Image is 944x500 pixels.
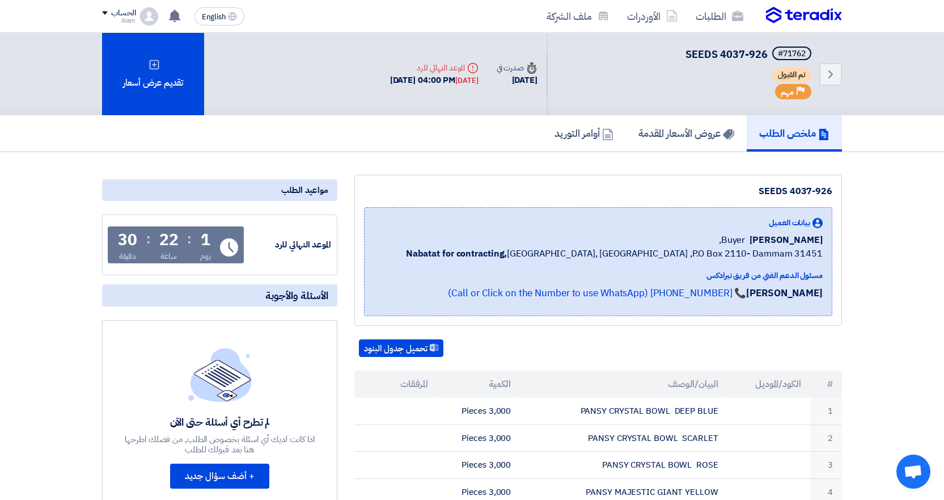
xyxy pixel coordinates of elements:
[124,434,316,455] div: اذا كانت لديك أي اسئلة بخصوص الطلب, من فضلك اطرحها هنا بعد قبولك للطلب
[437,398,520,425] td: 3,000 Pieces
[146,229,150,249] div: :
[554,127,613,140] h5: أوامر التوريد
[638,127,734,140] h5: عروض الأسعار المقدمة
[124,415,316,428] div: لم تطرح أي أسئلة حتى الآن
[437,452,520,479] td: 3,000 Pieces
[520,398,727,425] td: PANSY CRYSTAL BOWL DEEP BLUE
[364,184,832,198] div: SEEDS 4037-926
[359,339,443,358] button: تحميل جدول البنود
[497,74,537,87] div: [DATE]
[778,50,806,58] div: #71762
[772,68,811,82] span: تم القبول
[685,47,814,62] h5: SEEDS 4037-926
[810,398,842,425] td: 1
[170,464,269,489] button: + أضف سؤال جديد
[810,425,842,452] td: 2
[354,371,437,398] th: المرفقات
[194,7,244,26] button: English
[406,247,507,260] b: Nabatat for contracting,
[750,233,823,247] span: [PERSON_NAME]
[727,371,810,398] th: الكود/الموديل
[102,33,204,115] div: تقديم عرض أسعار
[618,3,687,30] a: الأوردرات
[119,250,137,262] div: دقيقة
[542,115,626,152] a: أوامر التوريد
[406,270,823,281] div: مسئول الدعم الفني من فريق تيرادكس
[160,250,177,262] div: ساعة
[200,250,211,262] div: يوم
[685,47,768,62] span: SEEDS 4037-926
[455,75,478,86] div: [DATE]
[102,18,136,24] div: Alam
[102,179,337,201] div: مواعيد الطلب
[766,7,842,24] img: Teradix logo
[810,371,842,398] th: #
[201,232,210,248] div: 1
[390,62,479,74] div: الموعد النهائي للرد
[202,13,226,21] span: English
[719,233,745,247] span: Buyer,
[187,229,191,249] div: :
[390,74,479,87] div: [DATE] 04:00 PM
[687,3,752,30] a: الطلبات
[896,455,930,489] div: Open chat
[810,452,842,479] td: 3
[448,286,746,300] a: 📞 [PHONE_NUMBER] (Call or Click on the Number to use WhatsApp)
[437,425,520,452] td: 3,000 Pieces
[520,371,727,398] th: البيان/الوصف
[265,289,328,302] span: الأسئلة والأجوبة
[111,9,136,18] div: الحساب
[437,371,520,398] th: الكمية
[769,217,810,229] span: بيانات العميل
[406,247,823,260] span: [GEOGRAPHIC_DATA], [GEOGRAPHIC_DATA] ,P.O Box 2110- Dammam 31451
[747,115,842,152] a: ملخص الطلب
[520,452,727,479] td: PANSY CRYSTAL BOWL ROSE
[118,232,137,248] div: 30
[520,425,727,452] td: PANSY CRYSTAL BOWL SCARLET
[626,115,747,152] a: عروض الأسعار المقدمة
[759,127,829,140] h5: ملخص الطلب
[188,348,252,401] img: empty_state_list.svg
[497,62,537,74] div: صدرت في
[246,238,331,251] div: الموعد النهائي للرد
[746,286,823,300] strong: [PERSON_NAME]
[781,87,794,98] span: مهم
[537,3,618,30] a: ملف الشركة
[140,7,158,26] img: profile_test.png
[159,232,179,248] div: 22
